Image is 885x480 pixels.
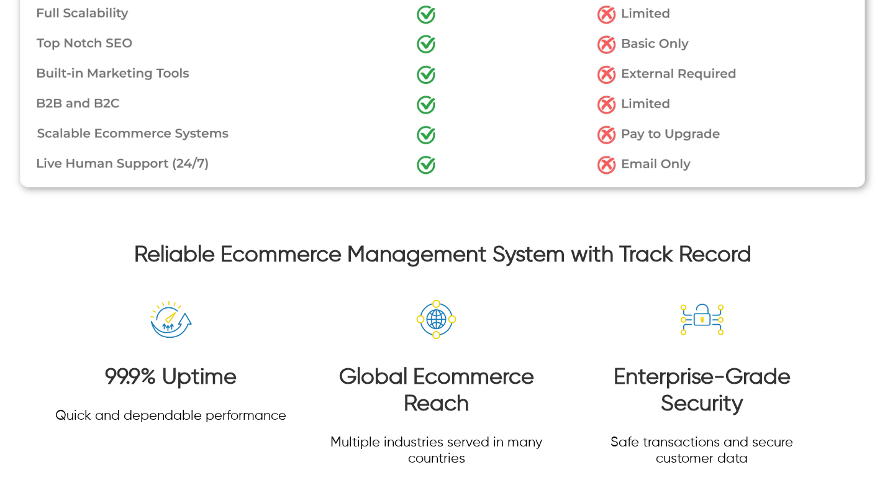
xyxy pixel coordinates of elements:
[44,242,841,269] h3: Reliable Ecommerce Management System with Track Record
[679,296,725,343] img: enterprise-grade-security-icon
[317,365,556,418] h3: Global Ecommerce Reach
[55,408,286,424] p: Quick and dependable performance
[148,296,194,343] img: uptime-icon
[583,365,822,418] h3: Enterprise-Grade Security
[583,435,822,468] p: Safe transactions and secure customer data
[413,296,460,343] img: global-ecommerce-reach-icon
[55,365,286,391] h3: 99.9% Uptime
[317,435,556,468] p: Multiple industries served in many countries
